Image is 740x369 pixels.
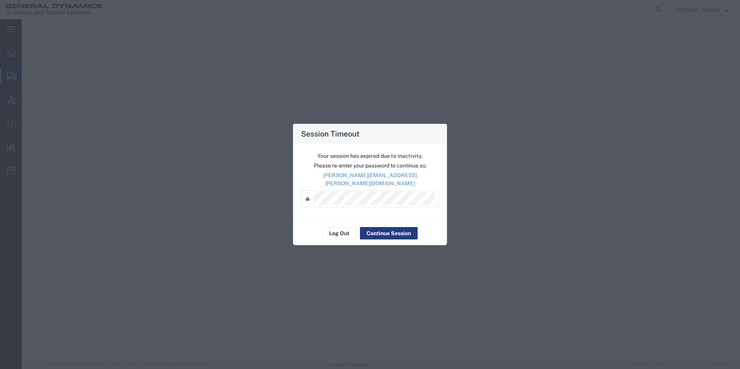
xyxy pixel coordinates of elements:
[301,171,439,188] p: [PERSON_NAME][EMAIL_ADDRESS][PERSON_NAME][DOMAIN_NAME]
[322,227,356,239] button: Log Out
[360,227,418,239] button: Continue Session
[301,128,360,139] h4: Session Timeout
[301,152,439,160] p: Your session has expired due to inactivity.
[301,162,439,170] p: Please re-enter your password to continue as:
